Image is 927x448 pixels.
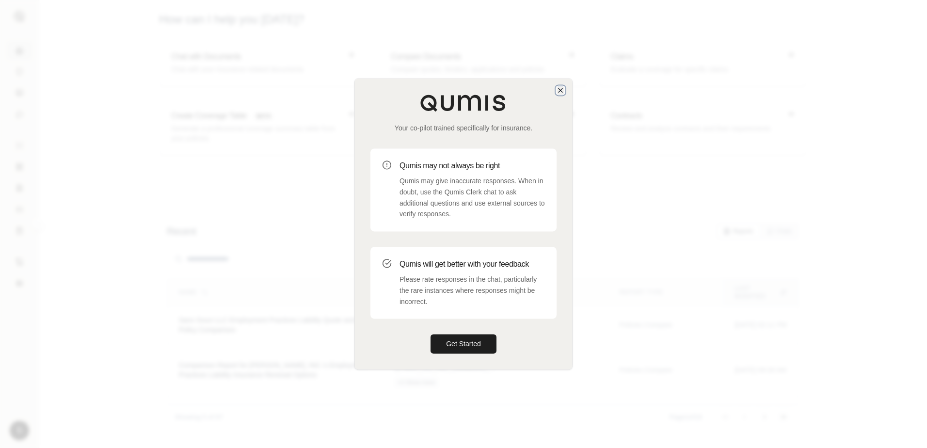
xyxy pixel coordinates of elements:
h3: Qumis may not always be right [400,160,545,172]
h3: Qumis will get better with your feedback [400,258,545,270]
img: Qumis Logo [420,94,507,112]
button: Get Started [431,335,496,354]
p: Please rate responses in the chat, particularly the rare instances where responses might be incor... [400,274,545,307]
p: Your co-pilot trained specifically for insurance. [370,123,557,133]
p: Qumis may give inaccurate responses. When in doubt, use the Qumis Clerk chat to ask additional qu... [400,176,545,220]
